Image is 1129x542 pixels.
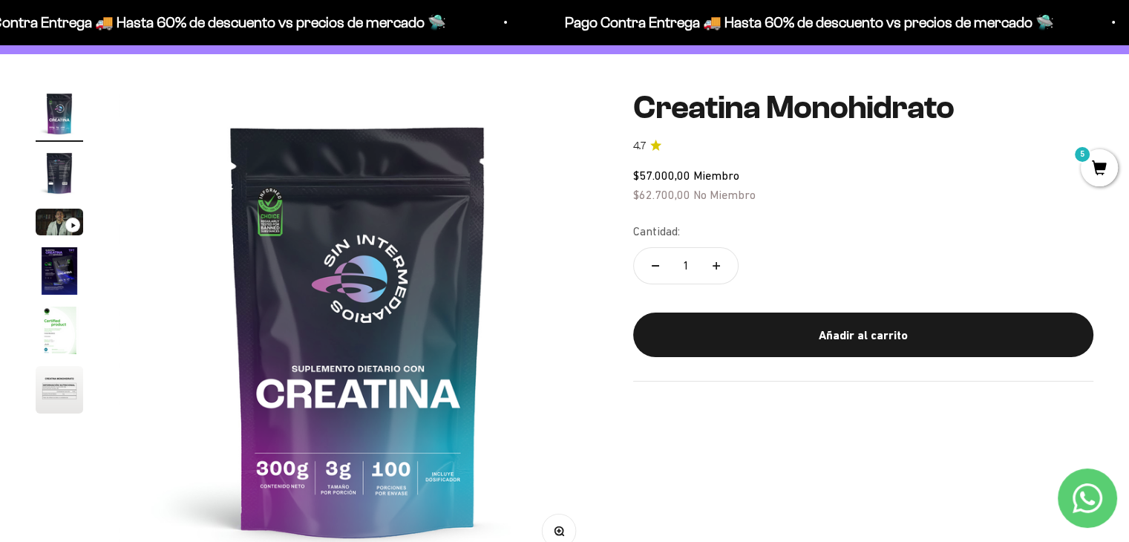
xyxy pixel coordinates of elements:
button: Ir al artículo 4 [36,247,83,299]
a: 4.74.7 de 5.0 estrellas [633,138,1093,154]
p: Pago Contra Entrega 🚚 Hasta 60% de descuento vs precios de mercado 🛸 [560,10,1050,34]
img: Creatina Monohidrato [36,366,83,414]
button: Añadir al carrito [633,313,1093,357]
button: Ir al artículo 3 [36,209,83,240]
h1: Creatina Monohidrato [633,90,1093,125]
span: $62.700,00 [633,188,690,201]
label: Cantidad: [633,222,680,241]
img: Creatina Monohidrato [36,247,83,295]
a: 5 [1081,161,1118,177]
button: Aumentar cantidad [695,248,738,284]
img: Creatina Monohidrato [36,90,83,137]
span: No Miembro [693,188,756,201]
div: Añadir al carrito [663,326,1064,345]
button: Ir al artículo 5 [36,307,83,359]
button: Ir al artículo 6 [36,366,83,418]
span: 4.7 [633,138,646,154]
button: Ir al artículo 2 [36,149,83,201]
span: $57.000,00 [633,169,690,182]
mark: 5 [1073,146,1091,163]
img: Creatina Monohidrato [36,307,83,354]
span: Miembro [693,169,739,182]
button: Reducir cantidad [634,248,677,284]
img: Creatina Monohidrato [36,149,83,197]
button: Ir al artículo 1 [36,90,83,142]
